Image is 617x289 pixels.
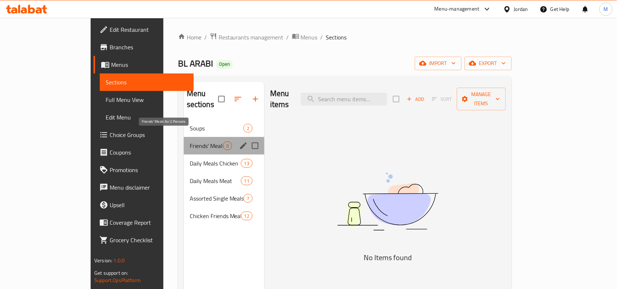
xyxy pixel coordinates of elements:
span: Daily Meals Chicken [190,159,241,168]
span: Friends' Meals for 2 Persons [190,141,223,150]
span: Upsell [110,201,188,209]
a: Menus [292,33,318,42]
div: Assorted Single Meals7 [184,190,264,207]
a: Menu disclaimer [94,179,194,196]
a: Promotions [94,161,194,179]
a: Sections [100,73,194,91]
button: Add section [247,90,264,108]
span: Add [406,95,425,103]
h5: No Items found [296,252,479,263]
nav: Menu sections [184,117,264,228]
a: Menus [94,56,194,73]
a: Branches [94,38,194,56]
span: Promotions [110,166,188,174]
a: Full Menu View [100,91,194,109]
button: Add [404,94,427,105]
span: 12 [241,213,252,220]
a: Edit Restaurant [94,21,194,38]
span: Daily Meals Meat [190,176,241,185]
button: Manage items [457,88,506,110]
a: Upsell [94,196,194,214]
span: Soups [190,124,243,133]
h2: Menu items [270,88,292,110]
span: Menus [111,60,188,69]
input: search [301,93,387,106]
span: Coverage Report [110,218,188,227]
li: / [204,33,207,42]
span: 11 [241,178,252,185]
button: export [465,57,512,70]
span: BL ARABI [178,55,213,72]
span: Manage items [463,90,500,108]
span: Sections [106,78,188,87]
span: Choice Groups [110,130,188,139]
a: Support.OpsPlatform [94,275,141,285]
a: Choice Groups [94,126,194,144]
div: items [223,141,232,150]
span: Edit Menu [106,113,188,122]
span: Restaurants management [219,33,284,42]
img: dish.svg [296,153,479,250]
button: import [415,57,462,70]
span: Sort items [427,94,457,105]
span: Open [216,61,233,67]
div: Friends' Meals for 2 Persons0edit [184,137,264,155]
nav: breadcrumb [178,33,512,42]
div: Menu-management [435,5,480,14]
div: Soups2 [184,119,264,137]
span: Chicken Friends Meals [190,212,241,220]
span: Menus [301,33,318,42]
span: Full Menu View [106,95,188,104]
a: Coupons [94,144,194,161]
span: M [604,5,608,13]
h2: Menu sections [187,88,218,110]
button: edit [238,140,249,151]
li: / [287,33,289,42]
li: / [321,33,323,42]
a: Coverage Report [94,214,194,231]
span: Grocery Checklist [110,236,188,244]
span: Menu disclaimer [110,183,188,192]
span: Add item [404,94,427,105]
div: items [241,212,253,220]
span: import [421,59,456,68]
span: 0 [223,142,232,149]
span: 1.0.0 [114,256,125,265]
span: 2 [244,125,252,132]
span: 7 [244,195,252,202]
span: Branches [110,43,188,52]
span: Sections [326,33,347,42]
div: Jordan [514,5,528,13]
span: export [470,59,506,68]
span: Edit Restaurant [110,25,188,34]
span: Coupons [110,148,188,157]
span: 13 [241,160,252,167]
div: Daily Meals Meat11 [184,172,264,190]
div: Chicken Friends Meals12 [184,207,264,225]
a: Restaurants management [210,33,284,42]
span: Select all sections [214,91,229,107]
a: Edit Menu [100,109,194,126]
span: Assorted Single Meals [190,194,243,203]
span: Version: [94,256,112,265]
span: Get support on: [94,268,128,278]
div: Daily Meals Chicken13 [184,155,264,172]
div: Open [216,60,233,69]
a: Grocery Checklist [94,231,194,249]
